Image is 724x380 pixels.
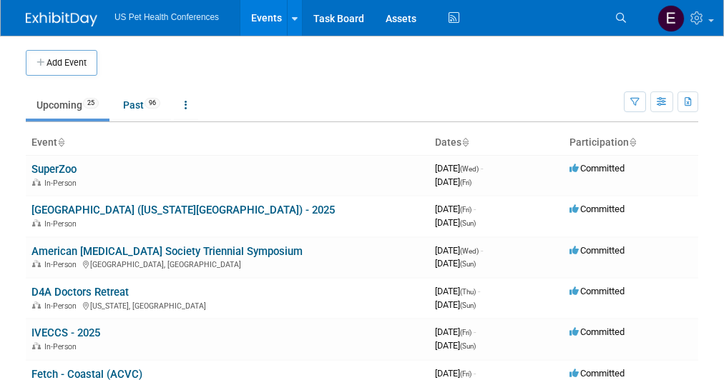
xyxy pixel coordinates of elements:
[474,368,476,379] span: -
[474,204,476,214] span: -
[569,204,625,214] span: Committed
[481,245,483,256] span: -
[44,219,81,229] span: In-Person
[26,50,97,76] button: Add Event
[429,131,564,155] th: Dates
[31,258,424,269] div: [GEOGRAPHIC_DATA], [GEOGRAPHIC_DATA]
[44,179,81,188] span: In-Person
[435,163,483,174] span: [DATE]
[435,258,476,269] span: [DATE]
[31,204,335,216] a: [GEOGRAPHIC_DATA] ([US_STATE][GEOGRAPHIC_DATA]) - 2025
[31,286,129,299] a: D4A Doctors Retreat
[569,368,625,379] span: Committed
[44,342,81,351] span: In-Person
[435,326,476,337] span: [DATE]
[569,163,625,174] span: Committed
[460,206,471,214] span: (Fri)
[435,204,476,214] span: [DATE]
[57,136,64,148] a: Sort by Event Name
[32,179,41,186] img: In-Person Event
[460,301,476,309] span: (Sun)
[435,340,476,351] span: [DATE]
[44,301,81,311] span: In-Person
[31,326,100,339] a: IVECCS - 2025
[564,131,698,155] th: Participation
[460,370,471,378] span: (Fri)
[460,165,479,173] span: (Wed)
[460,260,476,268] span: (Sun)
[657,5,685,32] img: Erika Plata
[145,98,160,109] span: 96
[112,91,171,119] a: Past96
[31,299,424,311] div: [US_STATE], [GEOGRAPHIC_DATA]
[481,163,483,174] span: -
[435,286,480,296] span: [DATE]
[460,179,471,186] span: (Fri)
[83,98,99,109] span: 25
[44,260,81,269] span: In-Person
[32,219,41,226] img: In-Person Event
[32,342,41,349] img: In-Person Event
[114,12,219,22] span: US Pet Health Conferences
[435,245,483,256] span: [DATE]
[629,136,636,148] a: Sort by Participation Type
[26,12,97,26] img: ExhibitDay
[32,301,41,309] img: In-Person Event
[569,245,625,256] span: Committed
[435,299,476,310] span: [DATE]
[569,326,625,337] span: Committed
[26,91,109,119] a: Upcoming25
[435,176,471,187] span: [DATE]
[31,163,77,176] a: SuperZoo
[32,260,41,267] img: In-Person Event
[460,329,471,336] span: (Fri)
[478,286,480,296] span: -
[31,245,303,258] a: American [MEDICAL_DATA] Society Triennial Symposium
[474,326,476,337] span: -
[460,247,479,255] span: (Wed)
[569,286,625,296] span: Committed
[460,342,476,350] span: (Sun)
[435,368,476,379] span: [DATE]
[26,131,429,155] th: Event
[460,219,476,227] span: (Sun)
[461,136,469,148] a: Sort by Start Date
[460,288,476,296] span: (Thu)
[435,217,476,228] span: [DATE]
